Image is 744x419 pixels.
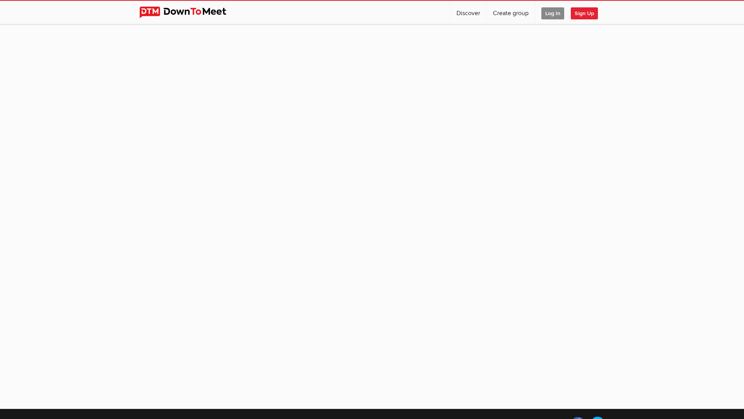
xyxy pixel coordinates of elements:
[450,1,486,24] a: Discover
[535,1,570,24] a: Log In
[571,7,598,19] span: Sign Up
[571,1,604,24] a: Sign Up
[487,1,535,24] a: Create group
[541,7,564,19] span: Log In
[139,7,238,18] img: DownToMeet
